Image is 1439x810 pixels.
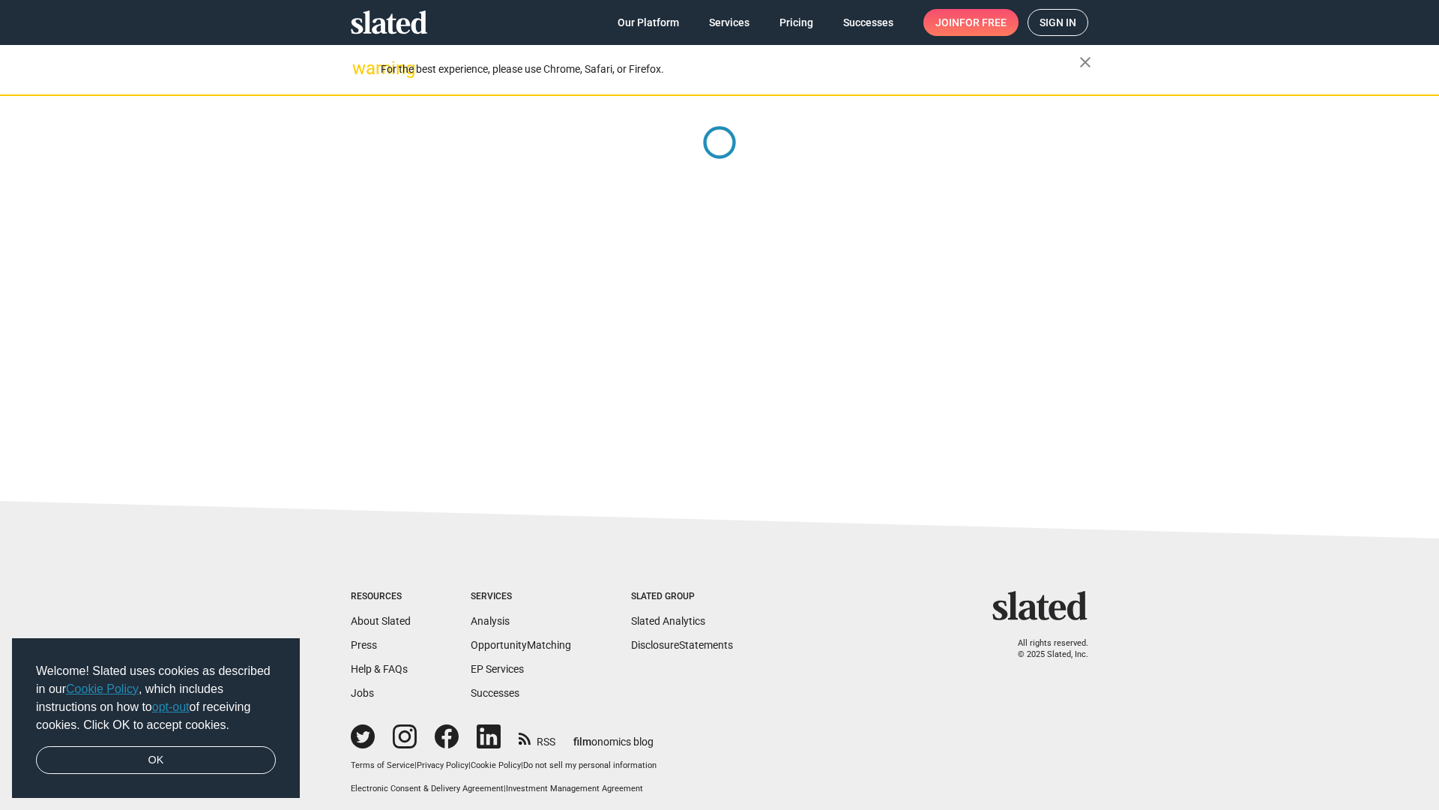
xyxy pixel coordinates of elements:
[351,591,411,603] div: Resources
[351,784,504,793] a: Electronic Consent & Delivery Agreement
[351,639,377,651] a: Press
[1040,10,1076,35] span: Sign in
[351,663,408,675] a: Help & FAQs
[506,784,643,793] a: Investment Management Agreement
[36,746,276,775] a: dismiss cookie message
[1076,53,1094,71] mat-icon: close
[471,591,571,603] div: Services
[471,663,524,675] a: EP Services
[779,9,813,36] span: Pricing
[618,9,679,36] span: Our Platform
[935,9,1007,36] span: Join
[152,700,190,713] a: opt-out
[1028,9,1088,36] a: Sign in
[631,591,733,603] div: Slated Group
[36,662,276,734] span: Welcome! Slated uses cookies as described in our , which includes instructions on how to of recei...
[959,9,1007,36] span: for free
[631,615,705,627] a: Slated Analytics
[767,9,825,36] a: Pricing
[709,9,749,36] span: Services
[468,760,471,770] span: |
[471,687,519,699] a: Successes
[843,9,893,36] span: Successes
[521,760,523,770] span: |
[573,723,654,749] a: filmonomics blog
[606,9,691,36] a: Our Platform
[351,615,411,627] a: About Slated
[504,784,506,793] span: |
[631,639,733,651] a: DisclosureStatements
[351,760,414,770] a: Terms of Service
[12,638,300,799] div: cookieconsent
[519,726,555,749] a: RSS
[573,736,591,748] span: film
[1002,638,1088,660] p: All rights reserved. © 2025 Slated, Inc.
[381,59,1079,79] div: For the best experience, please use Chrome, Safari, or Firefox.
[417,760,468,770] a: Privacy Policy
[471,615,510,627] a: Analysis
[523,760,657,772] button: Do not sell my personal information
[471,639,571,651] a: OpportunityMatching
[471,760,521,770] a: Cookie Policy
[351,687,374,699] a: Jobs
[831,9,905,36] a: Successes
[352,59,370,77] mat-icon: warning
[923,9,1019,36] a: Joinfor free
[66,682,139,695] a: Cookie Policy
[697,9,761,36] a: Services
[414,760,417,770] span: |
